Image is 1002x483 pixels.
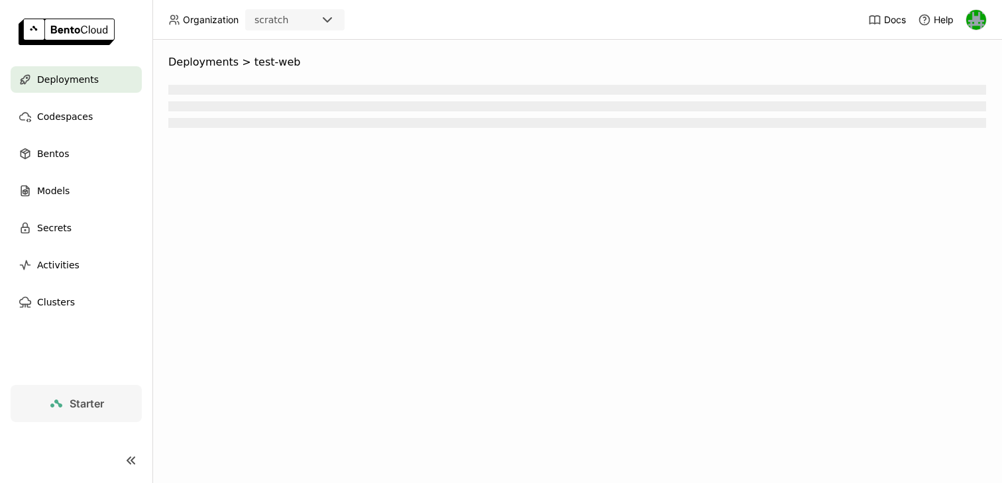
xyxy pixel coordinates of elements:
img: logo [19,19,115,45]
nav: Breadcrumbs navigation [168,56,986,69]
span: Starter [70,397,104,410]
span: test-web [254,56,301,69]
a: Activities [11,252,142,278]
span: Models [37,183,70,199]
span: Bentos [37,146,69,162]
span: Activities [37,257,80,273]
span: Help [934,14,954,26]
a: Clusters [11,289,142,315]
div: scratch [254,13,288,27]
span: Organization [183,14,239,26]
span: > [239,56,254,69]
span: Codespaces [37,109,93,125]
a: Deployments [11,66,142,93]
a: Bentos [11,140,142,167]
span: Clusters [37,294,75,310]
a: Starter [11,385,142,422]
a: Models [11,178,142,204]
a: Codespaces [11,103,142,130]
a: Docs [868,13,906,27]
img: Sean Hickey [966,10,986,30]
a: Secrets [11,215,142,241]
input: Selected scratch. [290,14,291,27]
span: Deployments [168,56,239,69]
span: Secrets [37,220,72,236]
span: Deployments [37,72,99,87]
span: Docs [884,14,906,26]
div: Help [918,13,954,27]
